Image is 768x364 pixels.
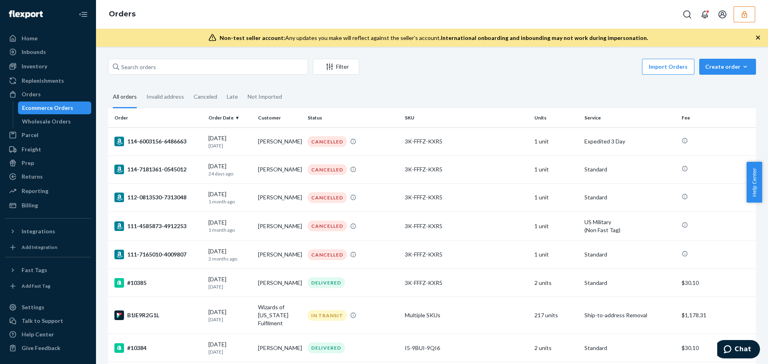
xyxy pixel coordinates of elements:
div: [DATE] [208,247,252,262]
div: Wholesale Orders [22,117,71,125]
div: Create order [705,63,750,71]
button: Integrations [5,225,91,238]
a: Parcel [5,129,91,141]
th: Fee [678,108,756,127]
p: US Military [584,218,675,226]
a: Orders [109,10,136,18]
span: Non-test seller account: [220,34,285,41]
div: 111-4585873-4912253 [114,221,202,231]
p: 2 months ago [208,255,252,262]
span: International onboarding and inbounding may not work during impersonation. [441,34,648,41]
div: Freight [22,145,41,153]
div: Ecommerce Orders [22,104,73,112]
p: 1 month ago [208,227,252,233]
td: $30.10 [678,334,756,362]
div: #10384 [114,343,202,353]
ol: breadcrumbs [102,3,142,26]
div: Integrations [22,227,55,235]
div: Parcel [22,131,38,139]
a: Wholesale Orders [18,115,92,128]
td: 2 units [531,334,581,362]
div: DELIVERED [308,342,345,353]
div: CANCELLED [308,192,347,203]
div: 3K-FFFZ-KXR5 [405,222,528,230]
div: Reporting [22,187,48,195]
div: 114-6003156-6486663 [114,137,202,146]
td: 1 unit [531,155,581,183]
a: Inbounds [5,46,91,58]
div: Returns [22,173,43,181]
p: Standard [584,165,675,173]
p: [DATE] [208,316,252,323]
div: Billing [22,201,38,209]
div: CANCELLED [308,136,347,147]
div: 114-7181361-0545012 [114,165,202,174]
div: Inventory [22,62,47,70]
button: Open account menu [714,6,730,22]
div: Late [227,86,238,107]
div: CANCELLED [308,221,347,231]
iframe: Opens a widget where you can chat to one of our agents [717,340,760,360]
p: Standard [584,193,675,201]
div: 3K-FFFZ-KXR5 [405,251,528,259]
td: Wizards of [US_STATE] Fulfilment [255,297,304,334]
button: Close Navigation [75,6,91,22]
div: B1IE9R2G1L [114,310,202,320]
td: [PERSON_NAME] [255,241,304,269]
div: Settings [22,303,44,311]
div: Fast Tags [22,266,47,274]
div: Help Center [22,330,54,338]
td: 1 unit [531,127,581,155]
div: Orders [22,90,41,98]
td: 1 unit [531,183,581,211]
div: [DATE] [208,190,252,205]
p: Expedited 3 Day [584,137,675,145]
div: 3K-FFFZ-KXR5 [405,279,528,287]
a: Ecommerce Orders [18,101,92,114]
div: Filter [313,63,359,71]
div: CANCELLED [308,249,347,260]
button: Open notifications [697,6,713,22]
a: Billing [5,199,91,212]
td: 1 unit [531,211,581,241]
div: I5-9BUI-9QI6 [405,344,528,352]
button: Give Feedback [5,342,91,354]
td: $30.10 [678,269,756,297]
a: Inventory [5,60,91,73]
div: CANCELLED [308,164,347,175]
p: Standard [584,251,675,259]
td: [PERSON_NAME] [255,183,304,211]
td: [PERSON_NAME] [255,269,304,297]
button: Help Center [746,162,762,203]
th: Service [581,108,678,127]
button: Open Search Box [679,6,695,22]
input: Search orders [108,59,308,75]
div: (Non Fast Tag) [584,226,675,234]
div: [DATE] [208,219,252,233]
th: Status [304,108,402,127]
div: Any updates you make will reflect against the seller's account. [220,34,648,42]
a: Help Center [5,328,91,341]
td: 217 units [531,297,581,334]
button: Filter [313,59,359,75]
div: All orders [113,86,137,108]
div: [DATE] [208,340,252,355]
div: 3K-FFFZ-KXR5 [405,137,528,145]
button: Import Orders [642,59,694,75]
p: [DATE] [208,348,252,355]
button: Fast Tags [5,264,91,276]
div: 111-7165010-4009807 [114,250,202,259]
div: [DATE] [208,308,252,323]
div: [DATE] [208,134,252,149]
div: Add Fast Tag [22,282,50,289]
p: 24 days ago [208,170,252,177]
div: Home [22,34,38,42]
p: Standard [584,279,675,287]
td: [PERSON_NAME] [255,127,304,155]
button: Create order [699,59,756,75]
p: [DATE] [208,283,252,290]
p: 1 month ago [208,198,252,205]
div: Not Imported [248,86,282,107]
div: Talk to Support [22,317,63,325]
